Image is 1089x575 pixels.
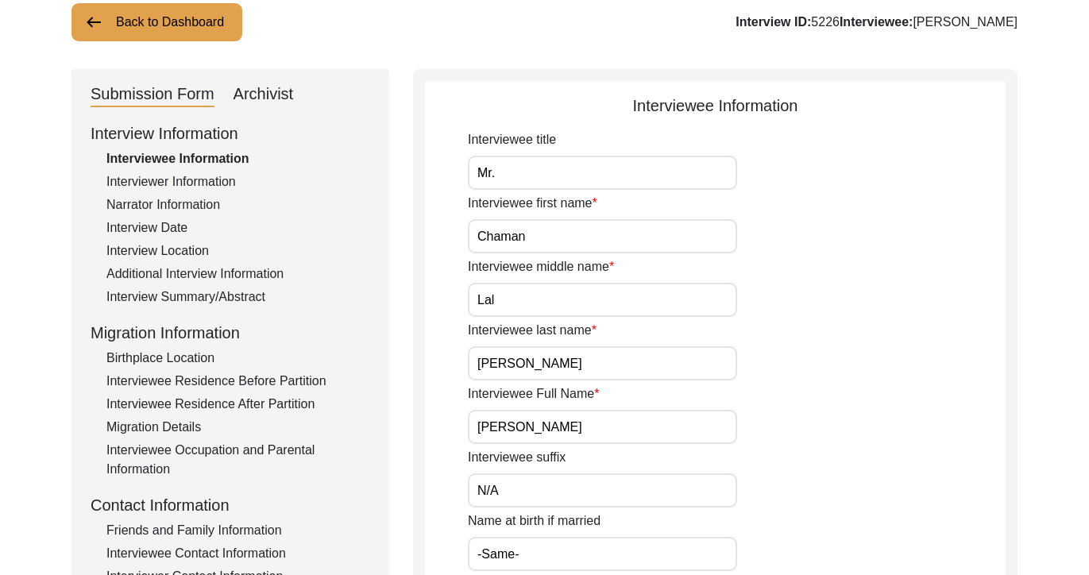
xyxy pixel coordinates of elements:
div: Friends and Family Information [106,521,370,540]
div: Interview Summary/Abstract [106,287,370,307]
div: Migration Details [106,418,370,437]
div: Interviewee Information [425,94,1006,118]
div: Interview Date [106,218,370,237]
div: Interviewee Contact Information [106,544,370,563]
b: Interviewee: [840,15,913,29]
div: Birthplace Location [106,349,370,368]
div: Migration Information [91,321,370,345]
div: Interviewee Occupation and Parental Information [106,441,370,479]
div: Interview Location [106,241,370,260]
div: Interviewee Residence Before Partition [106,372,370,391]
label: Interviewee Full Name [468,384,599,403]
b: Interview ID: [736,15,811,29]
label: Interviewee first name [468,194,597,213]
label: Interviewee last name [468,321,597,340]
label: Interviewee title [468,130,556,149]
label: Interviewee suffix [468,448,566,467]
div: Additional Interview Information [106,264,370,284]
button: Back to Dashboard [71,3,242,41]
div: Archivist [234,82,294,107]
div: 5226 [PERSON_NAME] [736,13,1018,32]
div: Interviewee Information [106,149,370,168]
div: Contact Information [91,493,370,517]
label: Interviewee middle name [468,257,614,276]
div: Interviewee Residence After Partition [106,395,370,414]
div: Interviewer Information [106,172,370,191]
div: Interview Information [91,122,370,145]
img: arrow-left.png [84,13,103,32]
div: Narrator Information [106,195,370,214]
label: Name at birth if married [468,511,600,531]
div: Submission Form [91,82,214,107]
